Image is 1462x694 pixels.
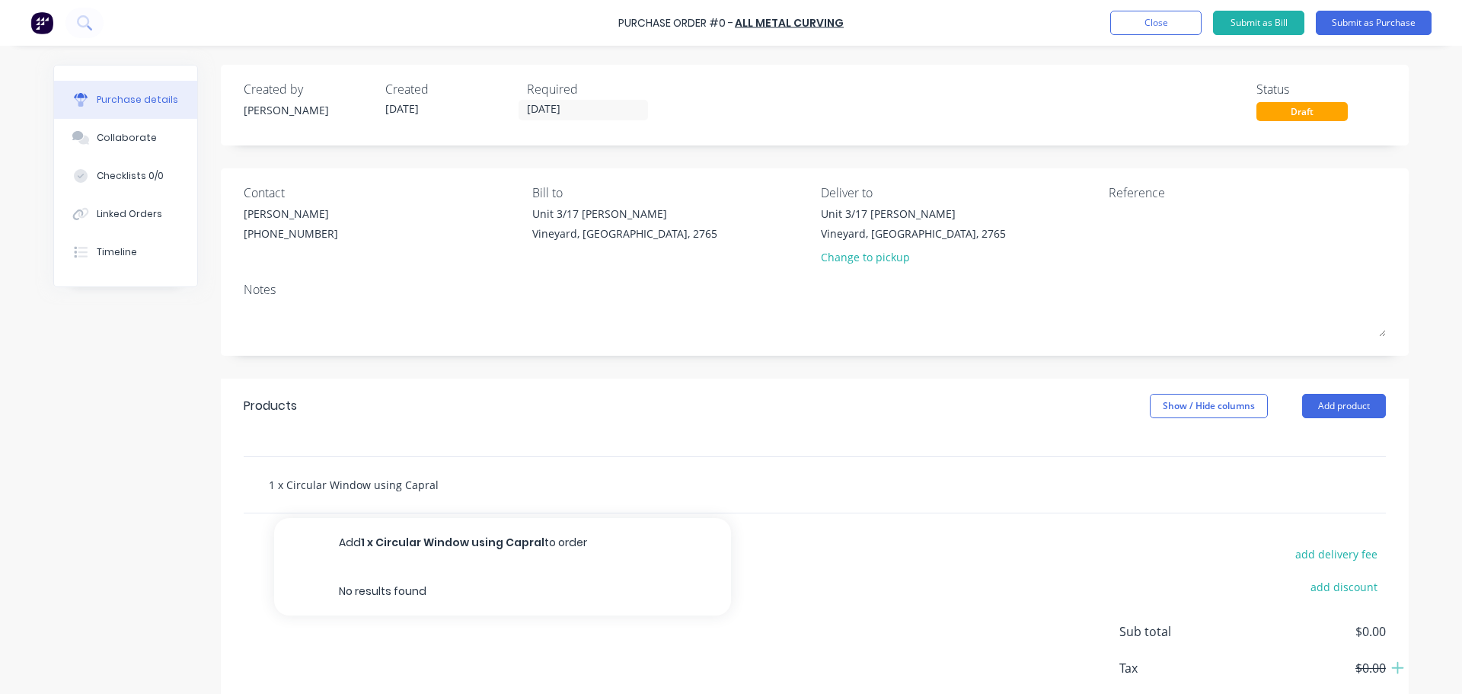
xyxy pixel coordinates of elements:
button: add discount [1301,577,1386,596]
div: Notes [244,280,1386,299]
button: Add1 x Circular Window using Capralto order [274,518,731,567]
div: Linked Orders [97,207,162,221]
span: Sub total [1119,622,1234,641]
div: [PHONE_NUMBER] [244,225,338,241]
span: $0.00 [1234,659,1386,677]
div: Unit 3/17 [PERSON_NAME] [532,206,717,222]
div: [PERSON_NAME] [244,206,338,222]
button: Submit as Purchase [1316,11,1432,35]
div: Checklists 0/0 [97,169,164,183]
div: Status [1256,80,1386,98]
div: Required [527,80,656,98]
div: Deliver to [821,184,1098,202]
span: Tax [1119,659,1234,677]
button: Purchase details [54,81,197,119]
div: Timeline [97,245,137,259]
a: All Metal Curving [735,15,844,30]
button: Close [1110,11,1202,35]
img: Factory [30,11,53,34]
div: Products [244,397,297,415]
button: Add product [1302,394,1386,418]
input: Start typing to add a product... [268,469,573,500]
button: add delivery fee [1286,544,1386,564]
button: Linked Orders [54,195,197,233]
div: Purchase details [97,93,178,107]
div: Vineyard, [GEOGRAPHIC_DATA], 2765 [532,225,717,241]
div: Reference [1109,184,1386,202]
div: Contact [244,184,521,202]
div: Unit 3/17 [PERSON_NAME] [821,206,1006,222]
div: [PERSON_NAME] [244,102,373,118]
div: Created by [244,80,373,98]
div: Created [385,80,515,98]
button: Submit as Bill [1213,11,1304,35]
button: Checklists 0/0 [54,157,197,195]
button: Show / Hide columns [1150,394,1268,418]
button: Timeline [54,233,197,271]
div: Change to pickup [821,249,1006,265]
span: $0.00 [1234,622,1386,641]
div: Bill to [532,184,809,202]
div: Draft [1256,102,1348,121]
div: Purchase Order #0 - [618,15,733,31]
button: Collaborate [54,119,197,157]
div: Collaborate [97,131,157,145]
div: Vineyard, [GEOGRAPHIC_DATA], 2765 [821,225,1006,241]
